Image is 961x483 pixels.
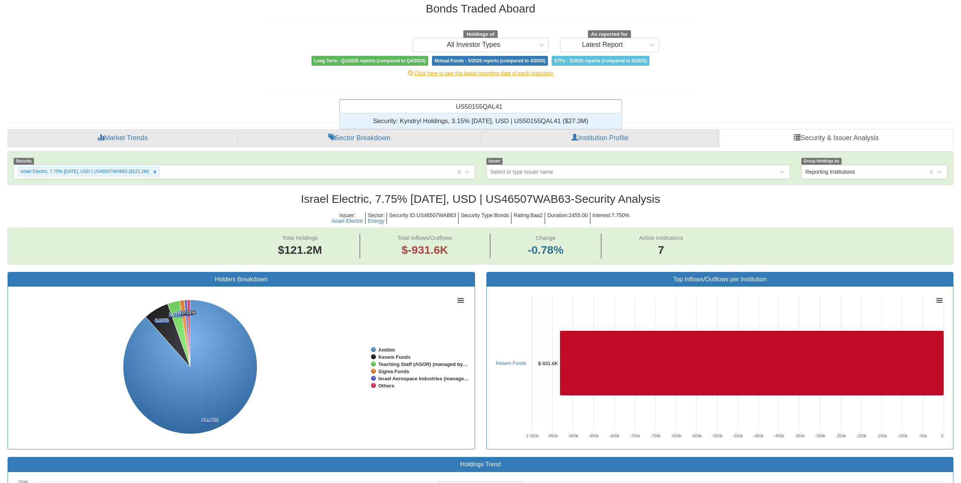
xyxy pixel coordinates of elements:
button: Israel Electric [332,218,363,224]
text: -550k [712,434,722,438]
text: -400k [774,434,784,438]
span: Active Institutions [639,235,683,241]
div: Click here to see the latest reporting date of each institution [260,69,702,77]
tspan: 0.66% [179,310,193,315]
tspan: Teaching Staff (AGOR) (managed by… [378,361,468,367]
tspan: 2.96% [169,312,183,317]
h5: Rating : Baa2 [512,213,545,224]
span: Change [536,235,556,241]
div: Reporting Institutions [805,168,855,176]
span: Total Holdings [282,235,318,241]
text: -200k [856,434,867,438]
div: Israel Electric, 7.75% [DATE], USD | US46507WAB63 ($121.2M) [18,167,150,176]
a: Market Trends [8,129,238,147]
text: -750k [629,434,640,438]
div: Select or type Issuer name [491,168,554,176]
tspan: 6.09% [155,318,169,323]
div: All Investor Types [447,41,500,49]
tspan: -1 000k [525,434,539,438]
span: Group Holdings by [801,158,842,164]
text: -300k [815,434,825,438]
a: Sector Breakdown [238,129,481,147]
text: -50k [919,434,927,438]
span: Holdings of [463,30,497,39]
a: Kesem Funds [496,360,526,366]
h3: Holders Breakdown [14,276,469,283]
tspan: Israel Aerospace Industries (manage… [378,376,469,381]
h5: Security Type : Bonds [459,213,512,224]
text: -250k [835,434,846,438]
span: Long Term - Q1/2025 reports (compared to Q4/2024) [312,56,428,66]
div: Latest Report [582,41,623,49]
text: -150k [876,434,887,438]
tspan: 1.13% [176,310,190,316]
text: -800k [609,434,620,438]
a: Institution Profile [481,129,719,147]
div: grid [339,114,622,129]
span: Mutual Funds - 5/2025 reports (compared to 4/2025) [432,56,548,66]
text: -100k [897,434,908,438]
tspan: Sigma Funds [378,369,409,374]
span: Total Inflows/Outflows [398,235,452,241]
text: -900k [568,434,578,438]
h5: Interest : 7.750% [591,213,631,224]
text: -950k [547,434,558,438]
tspan: Others [378,383,394,389]
text: -450k [753,434,764,438]
text: -500k [733,434,743,438]
text: 0 [941,434,943,438]
tspan: 88.44% [202,417,219,423]
span: 7 [639,242,683,258]
h5: Issuer : [330,213,366,224]
tspan: 0.71% [182,310,196,315]
span: Issuer [486,158,503,164]
tspan: $-931.6K [538,361,558,366]
h5: Security ID : US46507WAB63 [387,213,459,224]
a: Security & Issuer Analysis [719,129,953,147]
span: As reported for [588,30,631,39]
h2: Israel Electric, 7.75% [DATE], USD | US46507WAB63 - Security Analysis [8,193,953,205]
tspan: Amitim [378,347,395,353]
h5: Sector : [366,213,387,224]
text: -350k [794,434,805,438]
text: -650k [671,434,681,438]
text: -600k [691,434,702,438]
h2: Bonds Traded Aboard [265,2,696,15]
span: ETFs - 5/2025 reports (compared to 4/2025) [552,56,649,66]
h3: Holdings Trend [14,461,947,468]
h5: Duration : 2455.00 [545,213,590,224]
span: $121.2M [278,244,322,256]
span: -0.78% [528,242,563,258]
span: Security [14,158,34,164]
div: Security: ‎Kyndryl Holdings, 3.15% [DATE], USD | US50155QAL41 ‎($27.3M)‏ [339,114,622,129]
text: -850k [588,434,599,438]
tspan: Kesem Funds [378,354,410,360]
text: -700k [650,434,661,438]
h3: Top Inflows/Outflows per Institution [492,276,948,283]
span: $-931.6K [401,244,448,256]
button: Energy [368,218,384,224]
